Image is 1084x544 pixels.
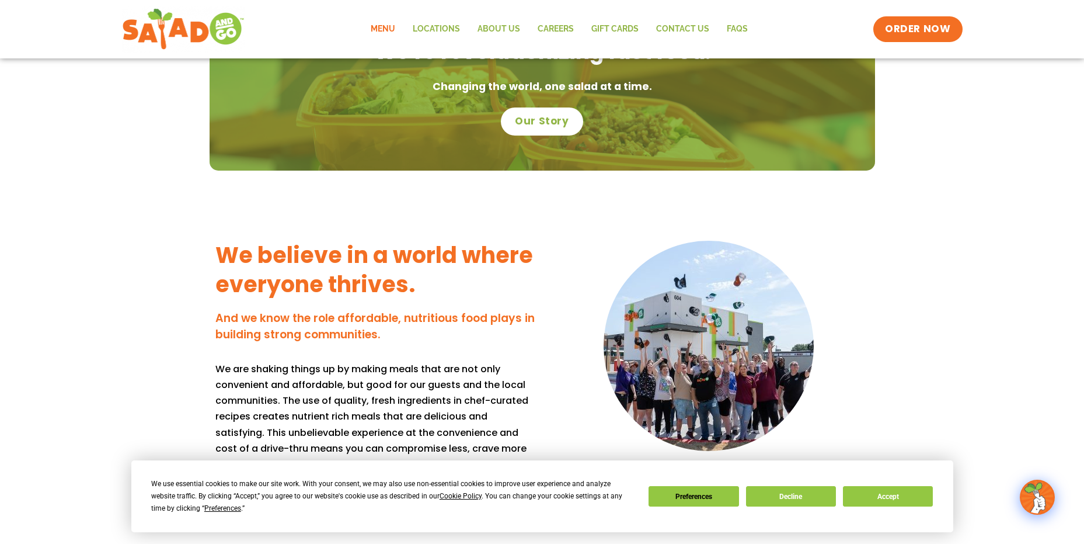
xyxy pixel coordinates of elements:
button: Decline [746,486,836,507]
a: Locations [404,16,469,43]
p: We are shaking things up by making meals that are not only convenient and affordable, but good fo... [215,361,536,472]
a: Careers [529,16,583,43]
span: Our Story [515,115,569,129]
span: Preferences [204,504,241,512]
button: Preferences [649,486,738,507]
h4: And we know the role affordable, nutritious food plays in building strong communities. [215,310,536,344]
a: FAQs [718,16,757,43]
h3: We believe in a world where everyone thrives. [215,241,536,299]
p: Changing the world, one salad at a time. [221,78,863,96]
nav: Menu [362,16,757,43]
a: ORDER NOW [873,16,962,42]
a: About Us [469,16,529,43]
div: Page 2 [215,361,536,472]
a: Menu [362,16,404,43]
img: wpChatIcon [1021,481,1054,514]
span: Cookie Policy [440,492,482,500]
span: ORDER NOW [885,22,950,36]
div: We use essential cookies to make our site work. With your consent, we may also use non-essential ... [151,478,635,515]
a: GIFT CARDS [583,16,647,43]
div: Cookie Consent Prompt [131,460,953,532]
a: Our Story [501,108,583,136]
img: new-SAG-logo-768×292 [122,6,245,53]
button: Accept [843,486,933,507]
img: DSC02078 copy [604,241,814,451]
a: Contact Us [647,16,718,43]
